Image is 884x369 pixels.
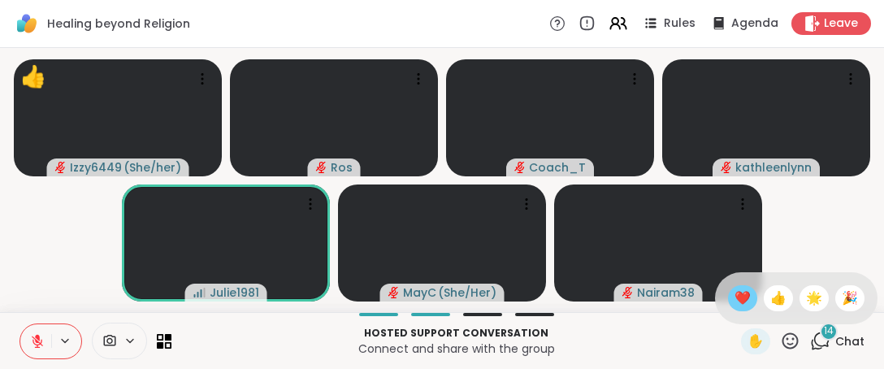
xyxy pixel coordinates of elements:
[835,333,864,349] span: Chat
[731,15,778,32] span: Agenda
[181,341,731,357] p: Connect and share with the group
[210,284,259,301] span: Julie1981
[438,284,496,301] span: ( She/Her )
[47,15,190,32] span: Healing beyond Religion
[824,15,858,32] span: Leave
[806,289,822,308] span: 🌟
[622,287,634,298] span: audio-muted
[734,289,751,308] span: ❤️
[55,162,67,173] span: audio-muted
[664,15,695,32] span: Rules
[842,289,858,308] span: 🎉
[770,289,786,308] span: 👍
[637,284,695,301] span: Nairam38
[70,159,122,176] span: Izzy6449
[331,159,353,176] span: Ros
[181,326,731,341] p: Hosted support conversation
[316,162,327,173] span: audio-muted
[529,159,586,176] span: Coach_T
[403,284,436,301] span: MayC
[388,287,400,298] span: audio-muted
[735,159,812,176] span: kathleenlynn
[747,332,764,351] span: ✋
[514,162,526,173] span: audio-muted
[721,162,732,173] span: audio-muted
[13,10,41,37] img: ShareWell Logomark
[20,61,46,93] div: 👍
[824,324,834,338] span: 14
[123,159,181,176] span: ( She/her )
